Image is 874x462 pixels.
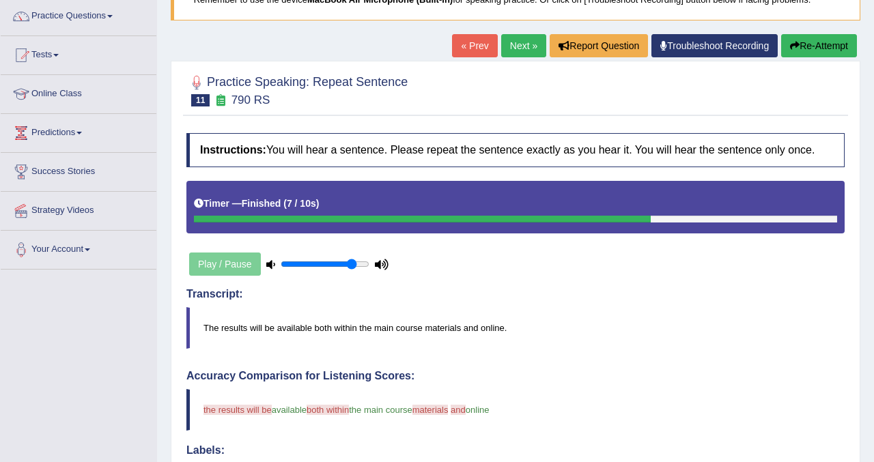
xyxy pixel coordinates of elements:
[186,307,845,349] blockquote: The results will be available both within the main course materials and online.
[283,198,287,209] b: (
[272,405,307,415] span: available
[316,198,320,209] b: )
[186,72,408,106] h2: Practice Speaking: Repeat Sentence
[1,114,156,148] a: Predictions
[186,133,845,167] h4: You will hear a sentence. Please repeat the sentence exactly as you hear it. You will hear the se...
[287,198,316,209] b: 7 / 10s
[781,34,857,57] button: Re-Attempt
[412,405,449,415] span: materials
[1,153,156,187] a: Success Stories
[550,34,648,57] button: Report Question
[452,34,497,57] a: « Prev
[501,34,546,57] a: Next »
[203,405,272,415] span: the results will be
[194,199,319,209] h5: Timer —
[200,144,266,156] b: Instructions:
[191,94,210,106] span: 11
[1,231,156,265] a: Your Account
[451,405,466,415] span: and
[1,36,156,70] a: Tests
[1,75,156,109] a: Online Class
[186,444,845,457] h4: Labels:
[349,405,412,415] span: the main course
[242,198,281,209] b: Finished
[186,288,845,300] h4: Transcript:
[186,370,845,382] h4: Accuracy Comparison for Listening Scores:
[307,405,349,415] span: both within
[466,405,490,415] span: online
[651,34,778,57] a: Troubleshoot Recording
[1,192,156,226] a: Strategy Videos
[231,93,270,106] small: 790 RS
[213,94,227,107] small: Exam occurring question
